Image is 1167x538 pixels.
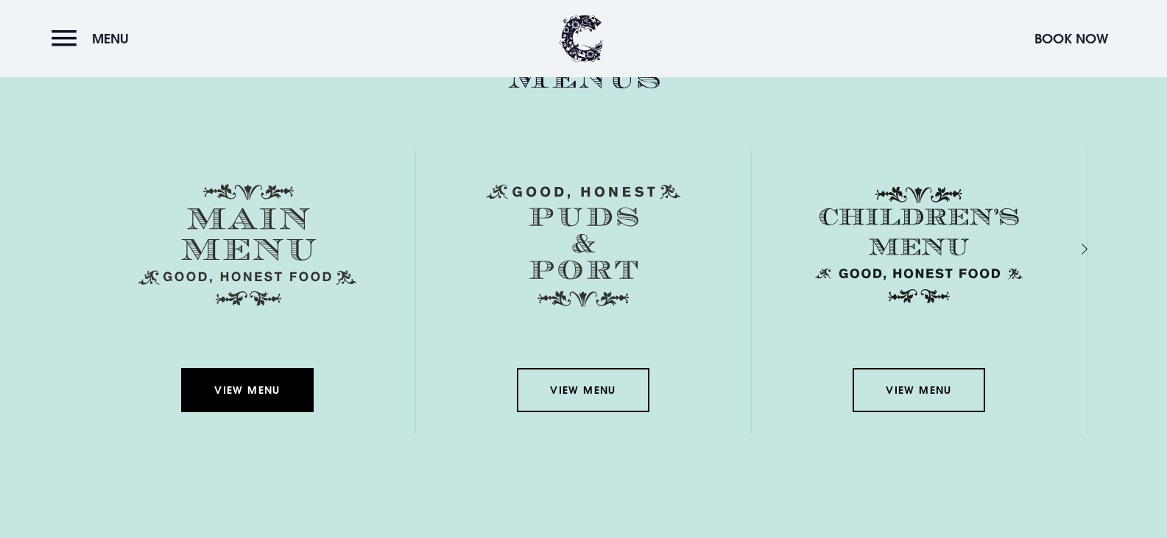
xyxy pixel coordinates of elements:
a: View Menu [181,368,314,412]
span: Menu [92,30,129,47]
button: Menu [52,23,136,54]
a: View Menu [853,368,985,412]
img: Clandeboye Lodge [560,15,604,63]
div: Next slide [1062,238,1076,260]
img: Childrens Menu 1 [810,184,1028,306]
a: View Menu [517,368,649,412]
img: Menu main menu [138,184,356,306]
img: Menu puds and port [487,184,680,308]
button: Book Now [1027,23,1115,54]
h2: Menus [80,58,1087,97]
